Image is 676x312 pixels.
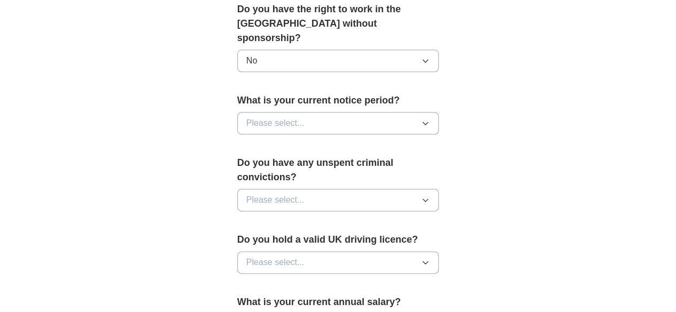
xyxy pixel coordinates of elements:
[237,93,439,108] label: What is your current notice period?
[237,233,439,247] label: Do you hold a valid UK driving licence?
[237,251,439,274] button: Please select...
[237,189,439,211] button: Please select...
[237,156,439,185] label: Do you have any unspent criminal convictions?
[246,54,257,67] span: No
[246,194,305,206] span: Please select...
[237,295,439,309] label: What is your current annual salary?
[237,50,439,72] button: No
[246,256,305,269] span: Please select...
[237,2,439,45] label: Do you have the right to work in the [GEOGRAPHIC_DATA] without sponsorship?
[246,117,305,130] span: Please select...
[237,112,439,134] button: Please select...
